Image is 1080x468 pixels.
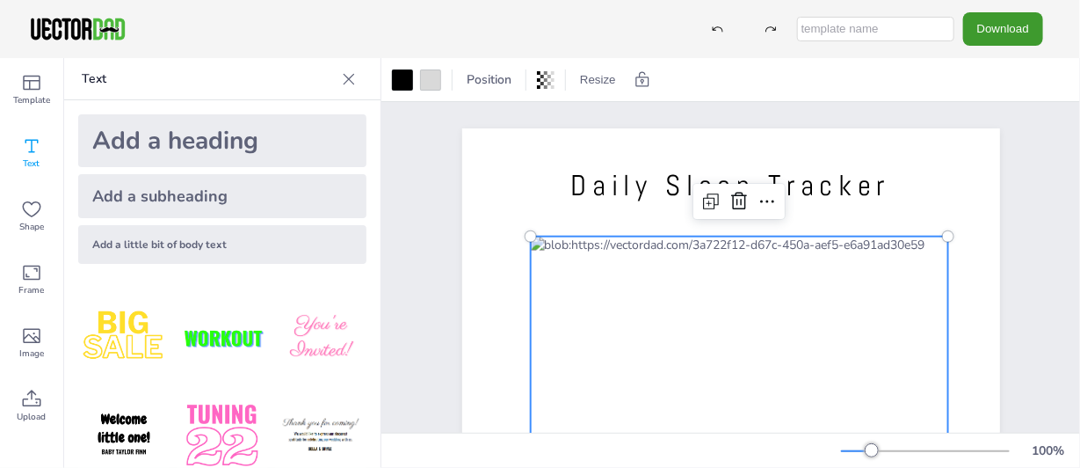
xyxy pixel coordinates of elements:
[463,71,515,88] span: Position
[19,220,44,234] span: Shape
[19,283,45,297] span: Frame
[963,12,1043,45] button: Download
[797,17,954,41] input: template name
[78,292,170,384] img: style1.png
[18,410,47,424] span: Upload
[24,157,40,171] span: Text
[78,225,366,264] div: Add a little bit of body text
[78,114,366,167] div: Add a heading
[13,93,50,107] span: Template
[571,168,891,205] span: Daily Sleep Tracker
[82,58,335,100] p: Text
[78,174,366,218] div: Add a subheading
[177,292,268,384] img: XdJCRjX.png
[19,347,44,361] span: Image
[28,16,127,42] img: VectorDad-1.png
[275,292,366,384] img: BBMXfK6.png
[573,66,623,94] button: Resize
[1027,442,1069,459] div: 100 %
